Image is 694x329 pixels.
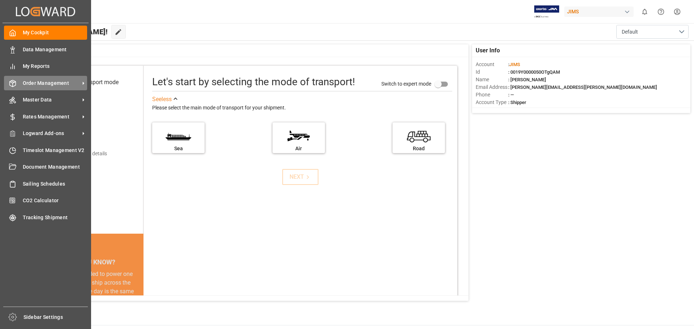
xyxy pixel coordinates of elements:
[653,4,669,20] button: Help Center
[4,194,87,208] a: CO2 Calculator
[48,270,135,322] div: The energy needed to power one large container ship across the ocean in a single day is the same ...
[290,173,312,181] div: NEXT
[23,96,80,104] span: Master Data
[622,28,638,36] span: Default
[23,29,87,36] span: My Cockpit
[156,145,201,152] div: Sea
[564,7,634,17] div: JIMS
[4,177,87,191] a: Sailing Schedules
[396,145,441,152] div: Road
[23,130,80,137] span: Logward Add-ons
[4,59,87,73] a: My Reports
[23,46,87,53] span: Data Management
[152,95,172,104] div: See less
[23,147,87,154] span: Timeslot Management V2
[476,68,508,76] span: Id
[508,85,657,90] span: : [PERSON_NAME][EMAIL_ADDRESS][PERSON_NAME][DOMAIN_NAME]
[476,46,500,55] span: User Info
[637,4,653,20] button: show 0 new notifications
[476,76,508,83] span: Name
[152,74,355,90] div: Let's start by selecting the mode of transport!
[23,163,87,171] span: Document Management
[30,25,108,39] span: Hello [PERSON_NAME]!
[476,61,508,68] span: Account
[4,26,87,40] a: My Cockpit
[508,69,560,75] span: : 0019Y0000050OTgQAM
[4,143,87,157] a: Timeslot Management V2
[4,210,87,224] a: Tracking Shipment
[381,81,431,86] span: Switch to expert mode
[509,62,520,67] span: JIMS
[508,92,514,98] span: : —
[152,104,452,112] div: Please select the main mode of transport for your shipment.
[4,160,87,174] a: Document Management
[23,313,88,321] span: Sidebar Settings
[508,77,546,82] span: : [PERSON_NAME]
[476,91,508,99] span: Phone
[4,42,87,56] a: Data Management
[616,25,689,39] button: open menu
[564,5,637,18] button: JIMS
[23,113,80,121] span: Rates Management
[23,79,80,87] span: Order Management
[23,214,87,221] span: Tracking Shipment
[276,145,321,152] div: Air
[508,62,520,67] span: :
[23,62,87,70] span: My Reports
[508,100,526,105] span: : Shipper
[534,5,559,18] img: Exertis%20JAM%20-%20Email%20Logo.jpg_1722504956.jpg
[476,99,508,106] span: Account Type
[23,180,87,188] span: Sailing Schedules
[282,169,318,185] button: NEXT
[476,83,508,91] span: Email Address
[23,197,87,204] span: CO2 Calculator
[39,255,143,270] div: DID YOU KNOW?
